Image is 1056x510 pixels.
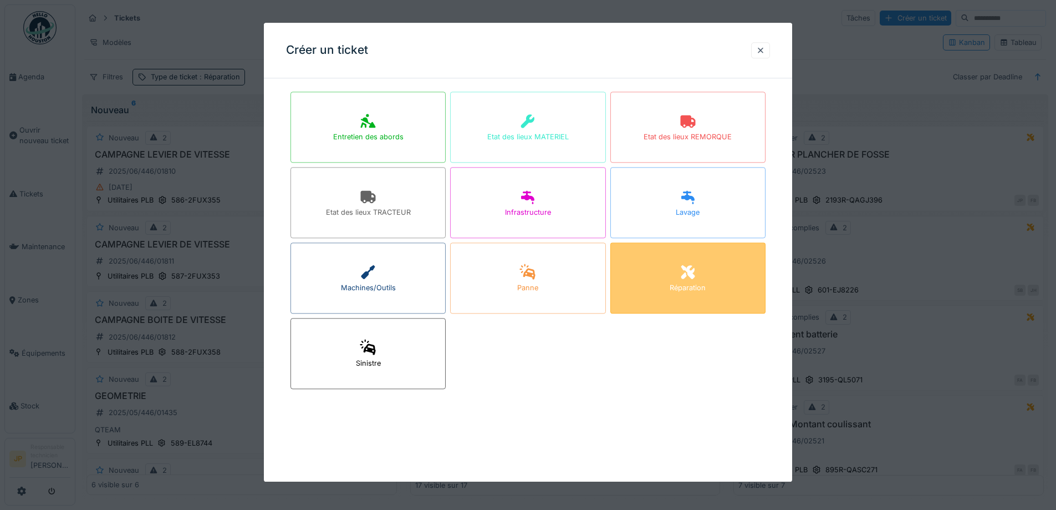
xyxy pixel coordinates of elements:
[517,283,538,294] div: Panne
[326,208,411,218] div: Etat des lieux TRACTEUR
[670,283,706,294] div: Réparation
[487,132,569,143] div: Etat des lieux MATERIEL
[333,132,404,143] div: Entretien des abords
[644,132,732,143] div: Etat des lieux REMORQUE
[505,208,551,218] div: Infrastructure
[676,208,700,218] div: Lavage
[341,283,396,294] div: Machines/Outils
[286,43,368,57] h3: Créer un ticket
[356,358,381,369] div: Sinistre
